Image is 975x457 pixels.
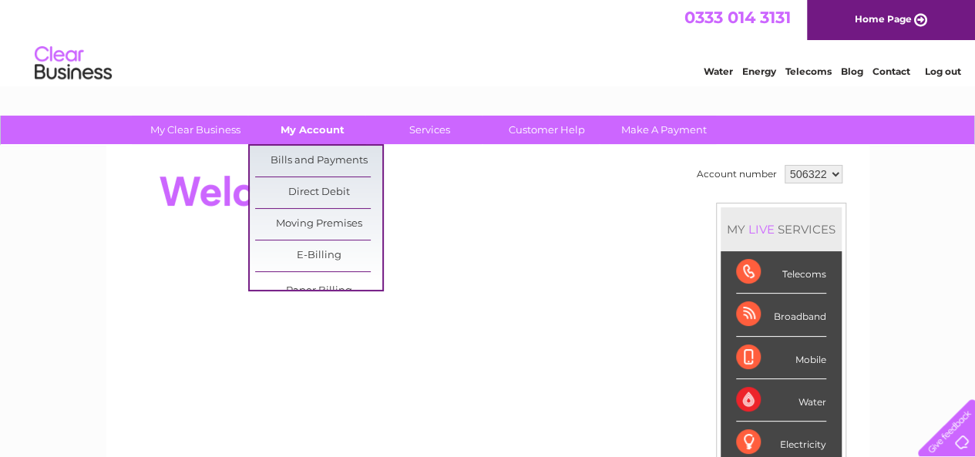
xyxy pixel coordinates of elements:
[872,66,910,77] a: Contact
[366,116,493,144] a: Services
[721,207,842,251] div: MY SERVICES
[736,379,826,422] div: Water
[736,337,826,379] div: Mobile
[255,276,382,307] a: Paper Billing
[924,66,960,77] a: Log out
[255,177,382,208] a: Direct Debit
[249,116,376,144] a: My Account
[483,116,610,144] a: Customer Help
[600,116,728,144] a: Make A Payment
[255,240,382,271] a: E-Billing
[785,66,832,77] a: Telecoms
[736,251,826,294] div: Telecoms
[124,8,852,75] div: Clear Business is a trading name of Verastar Limited (registered in [GEOGRAPHIC_DATA] No. 3667643...
[693,161,781,187] td: Account number
[742,66,776,77] a: Energy
[736,294,826,336] div: Broadband
[34,40,113,87] img: logo.png
[684,8,791,27] a: 0333 014 3131
[745,222,778,237] div: LIVE
[255,209,382,240] a: Moving Premises
[255,146,382,176] a: Bills and Payments
[132,116,259,144] a: My Clear Business
[704,66,733,77] a: Water
[841,66,863,77] a: Blog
